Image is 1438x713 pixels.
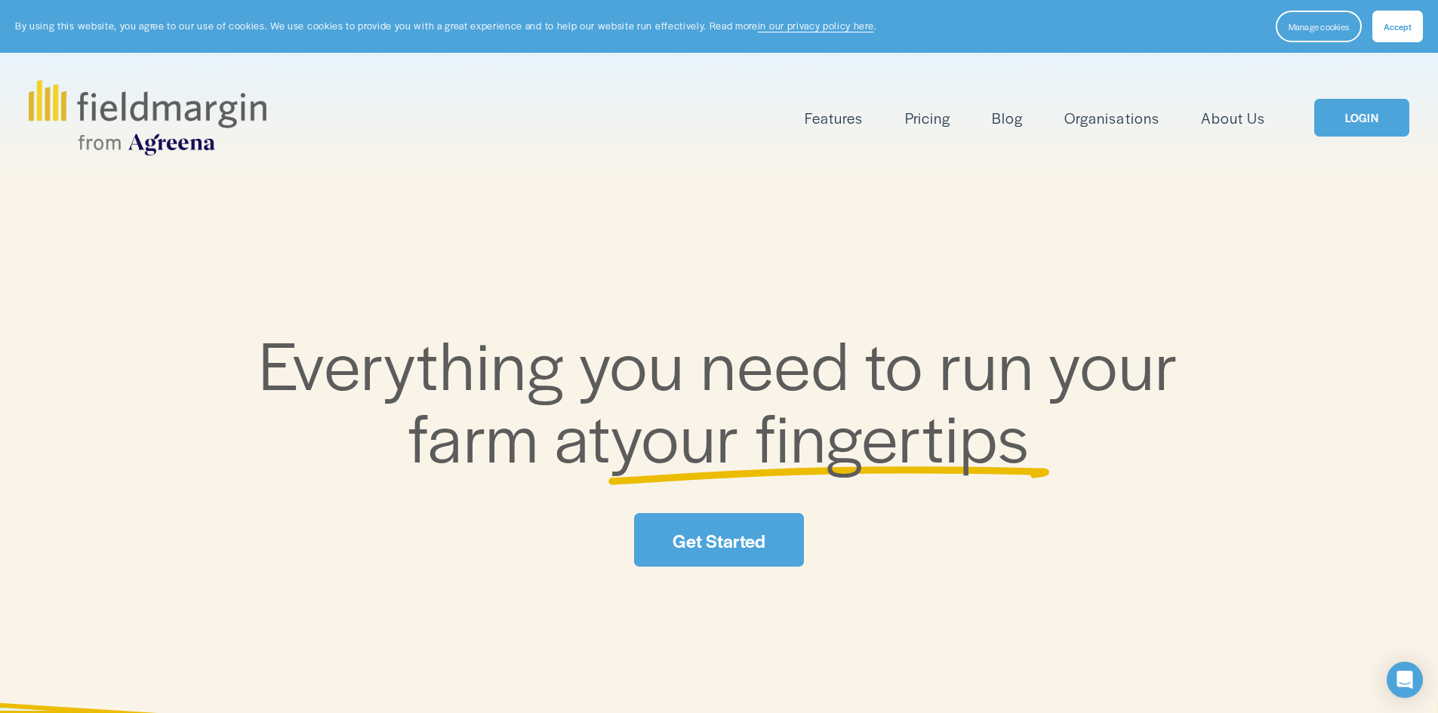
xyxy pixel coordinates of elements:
a: About Us [1201,106,1265,131]
span: Accept [1384,20,1412,32]
span: Features [805,107,863,129]
p: By using this website, you agree to our use of cookies. We use cookies to provide you with a grea... [15,19,876,33]
div: Open Intercom Messenger [1387,662,1423,698]
a: Blog [992,106,1023,131]
button: Accept [1372,11,1423,42]
a: Get Started [634,513,803,567]
a: Organisations [1064,106,1159,131]
span: Everything you need to run your farm at [259,315,1194,482]
img: fieldmargin.com [29,80,266,155]
a: in our privacy policy here [758,19,874,32]
button: Manage cookies [1276,11,1362,42]
a: Pricing [905,106,950,131]
span: Manage cookies [1289,20,1349,32]
span: your fingertips [611,388,1030,482]
a: LOGIN [1314,99,1409,137]
a: folder dropdown [805,106,863,131]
